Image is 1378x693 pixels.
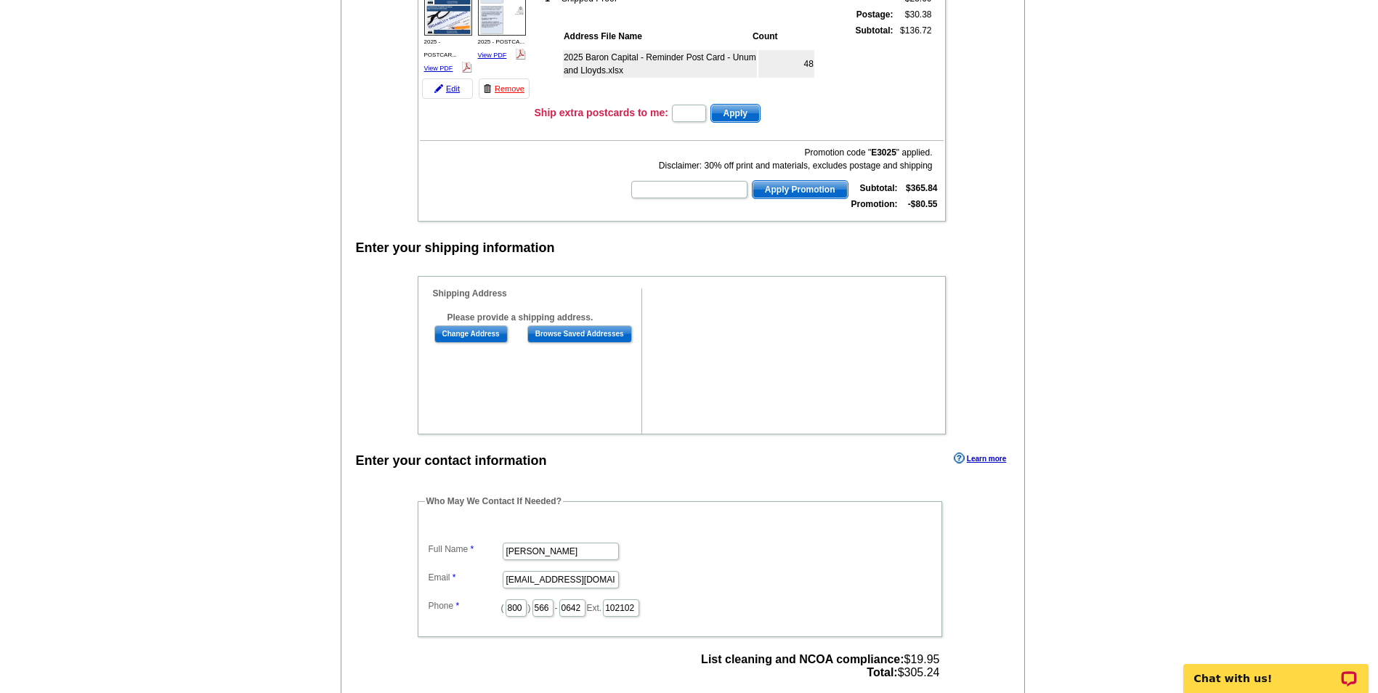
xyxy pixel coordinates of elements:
th: Address File Name [563,29,750,44]
a: Remove [479,78,530,99]
td: $136.72 [896,23,933,99]
strong: -$80.55 [908,199,938,209]
td: 2025 Baron Capital - Reminder Post Card - Unum and Lloyds.xlsx [563,50,757,78]
label: Full Name [429,543,501,556]
span: $19.95 $305.24 [701,653,939,679]
td: 48 [758,50,814,78]
img: pencil-icon.gif [434,84,443,93]
strong: List cleaning and NCOA compliance: [701,653,904,665]
button: Apply Promotion [752,180,848,199]
a: Learn more [954,453,1006,464]
strong: Subtotal: [856,25,893,36]
span: Apply Promotion [753,181,848,198]
div: Promotion code " " applied. Disclaimer: 30% off print and materials, excludes postage and shipping [630,146,932,172]
dd: ( ) - Ext. [425,596,935,618]
img: pdf_logo.png [461,62,472,73]
b: Please provide a shipping address. [447,312,593,323]
label: Phone [429,599,501,612]
button: Apply [710,104,761,123]
td: $30.38 [896,7,933,22]
img: pdf_logo.png [515,49,526,60]
a: View PDF [478,52,507,59]
strong: Promotion: [851,199,898,209]
a: View PDF [424,65,453,72]
span: Apply [711,105,760,122]
label: Email [429,571,501,584]
th: Count [752,29,814,44]
h3: Ship extra postcards to me: [535,106,668,119]
img: trashcan-icon.gif [483,84,492,93]
strong: $365.84 [906,183,937,193]
strong: Total: [867,666,897,678]
legend: Who May We Contact If Needed? [425,495,563,508]
h4: Shipping Address [433,288,641,299]
input: Change Address [434,325,508,343]
b: E3025 [871,147,896,158]
div: Enter your shipping information [356,238,555,258]
strong: Postage: [856,9,893,20]
span: 2025 - POSTCA... [478,38,524,45]
div: Enter your contact information [356,451,547,471]
input: Browse Saved Addresses [527,325,632,343]
strong: Subtotal: [860,183,898,193]
span: 2025 - POSTCAR... [424,38,457,58]
a: Edit [422,78,473,99]
iframe: LiveChat chat widget [1174,647,1378,693]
